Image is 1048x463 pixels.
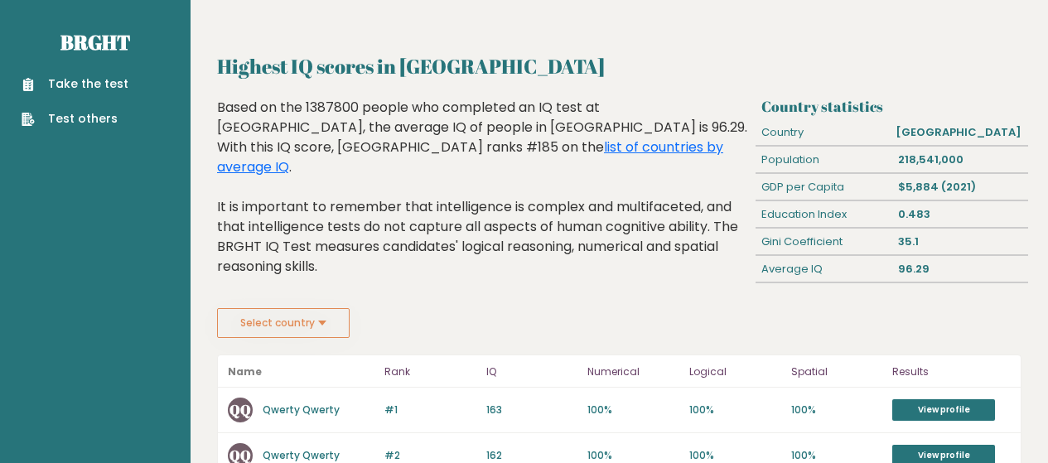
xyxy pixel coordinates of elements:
div: 0.483 [891,201,1027,228]
text: QQ [229,400,251,419]
div: Based on the 1387800 people who completed an IQ test at [GEOGRAPHIC_DATA], the average IQ of peop... [217,98,749,301]
a: Take the test [22,75,128,93]
p: 100% [689,403,781,417]
p: 100% [791,403,883,417]
a: View profile [892,399,995,421]
p: 100% [791,448,883,463]
div: $5,884 (2021) [891,174,1027,200]
p: 163 [486,403,578,417]
div: [GEOGRAPHIC_DATA] [890,119,1028,146]
a: list of countries by average IQ [217,137,723,176]
p: 100% [587,448,679,463]
div: Gini Coefficient [756,229,891,255]
a: Qwerty Qwerty [263,448,340,462]
p: Results [892,362,1011,382]
div: GDP per Capita [756,174,891,200]
p: 100% [587,403,679,417]
p: 100% [689,448,781,463]
p: Numerical [587,362,679,382]
h3: Country statistics [761,98,1021,115]
a: Brght [60,29,130,55]
p: IQ [486,362,578,382]
p: Logical [689,362,781,382]
b: Name [228,364,262,379]
p: Spatial [791,362,883,382]
div: Population [756,147,891,173]
a: Test others [22,110,128,128]
p: Rank [384,362,476,382]
button: Select country [217,308,350,338]
p: #1 [384,403,476,417]
h2: Highest IQ scores in [GEOGRAPHIC_DATA] [217,51,1021,81]
div: Country [756,119,890,146]
div: 35.1 [891,229,1027,255]
p: 162 [486,448,578,463]
a: Qwerty Qwerty [263,403,340,417]
p: #2 [384,448,476,463]
div: 218,541,000 [891,147,1027,173]
div: 96.29 [891,256,1027,282]
div: Average IQ [756,256,891,282]
div: Education Index [756,201,891,228]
